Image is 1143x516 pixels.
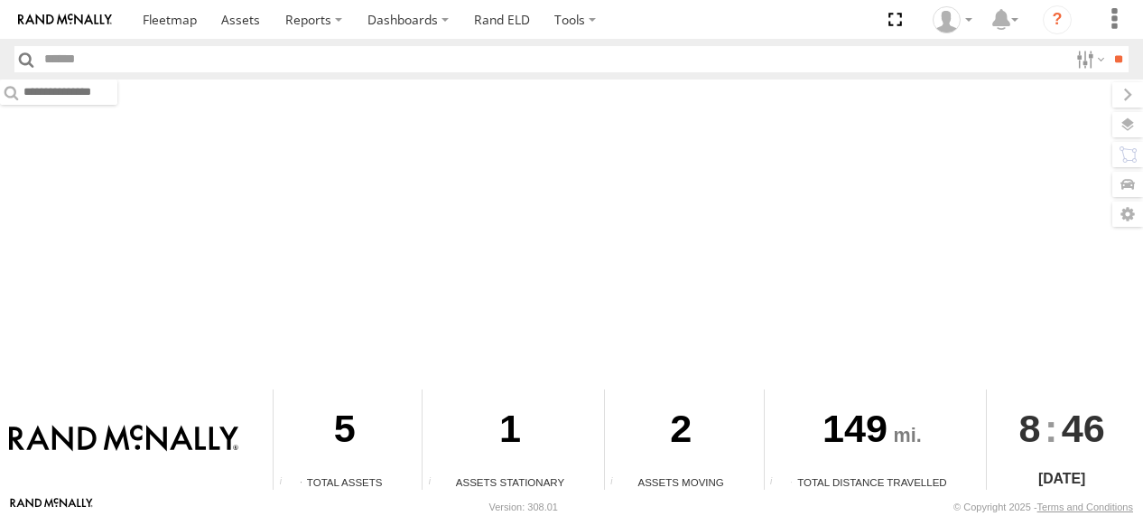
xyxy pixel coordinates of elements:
a: Visit our Website [10,498,93,516]
div: 1 [423,389,597,474]
div: 2 [605,389,757,474]
div: [DATE] [987,468,1136,490]
img: Rand McNally [9,425,238,455]
div: Assets Stationary [423,474,597,490]
div: : [987,389,1136,467]
div: Total number of assets current in transit. [605,476,632,490]
span: 8 [1019,389,1041,467]
div: Total number of assets current stationary. [423,476,450,490]
label: Map Settings [1112,202,1143,227]
a: Terms and Conditions [1037,502,1133,512]
div: Version: 308.01 [489,502,558,512]
label: Search Filter Options [1069,46,1108,72]
i: ? [1043,5,1072,34]
div: Total distance travelled by all assets within specified date range and applied filters [765,476,792,490]
div: Jeremy Baird [926,6,979,33]
div: © Copyright 2025 - [953,502,1133,512]
div: Total Assets [274,474,415,490]
img: rand-logo.svg [18,14,112,26]
span: 46 [1062,389,1105,467]
div: 149 [765,389,980,474]
div: Assets Moving [605,474,757,490]
div: 5 [274,389,415,474]
div: Total Distance Travelled [765,474,980,490]
div: Total number of Enabled Assets [274,476,301,490]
